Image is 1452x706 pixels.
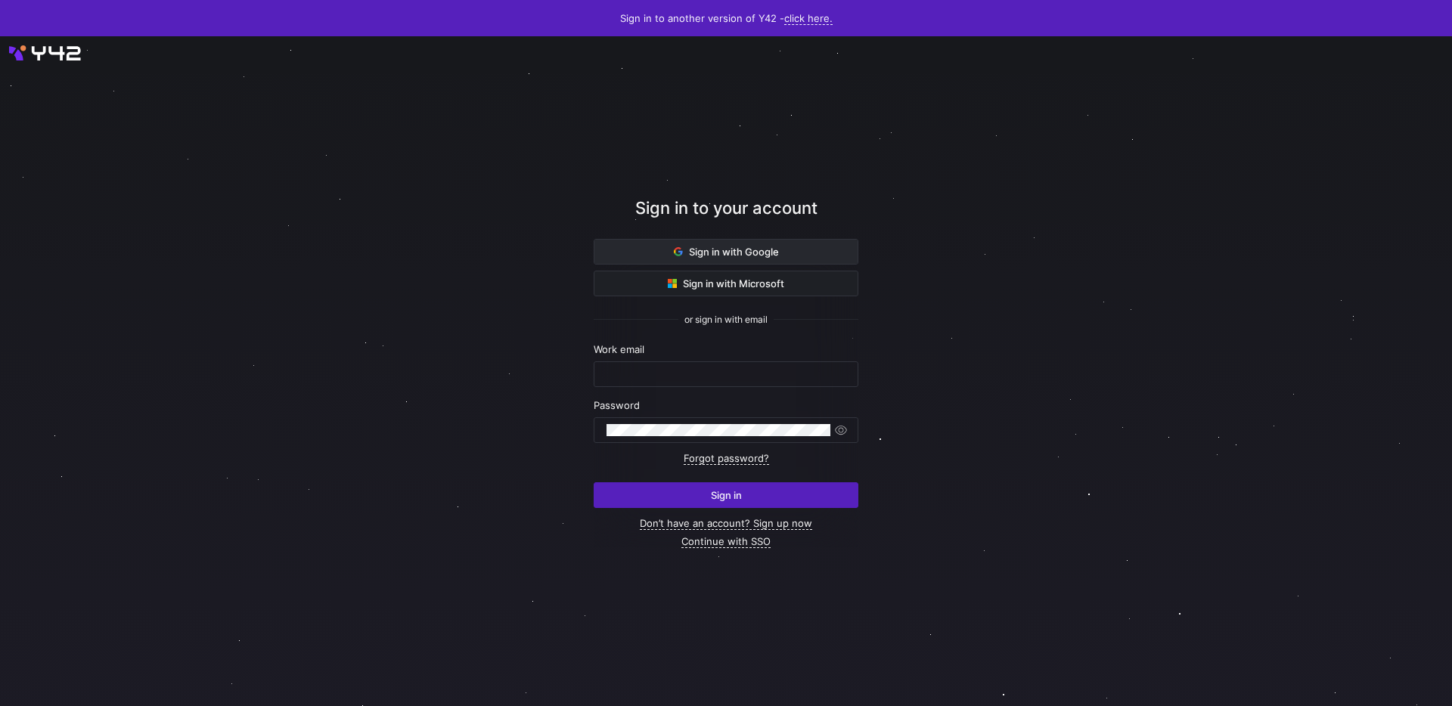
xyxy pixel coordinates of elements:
[594,271,858,296] button: Sign in with Microsoft
[684,314,768,325] span: or sign in with email
[684,452,769,465] a: Forgot password?
[594,399,640,411] span: Password
[594,239,858,265] button: Sign in with Google
[711,489,742,501] span: Sign in
[668,277,784,290] span: Sign in with Microsoft
[594,343,644,355] span: Work email
[674,246,779,258] span: Sign in with Google
[594,482,858,508] button: Sign in
[681,535,771,548] a: Continue with SSO
[640,517,812,530] a: Don’t have an account? Sign up now
[594,196,858,239] div: Sign in to your account
[784,12,833,25] a: click here.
